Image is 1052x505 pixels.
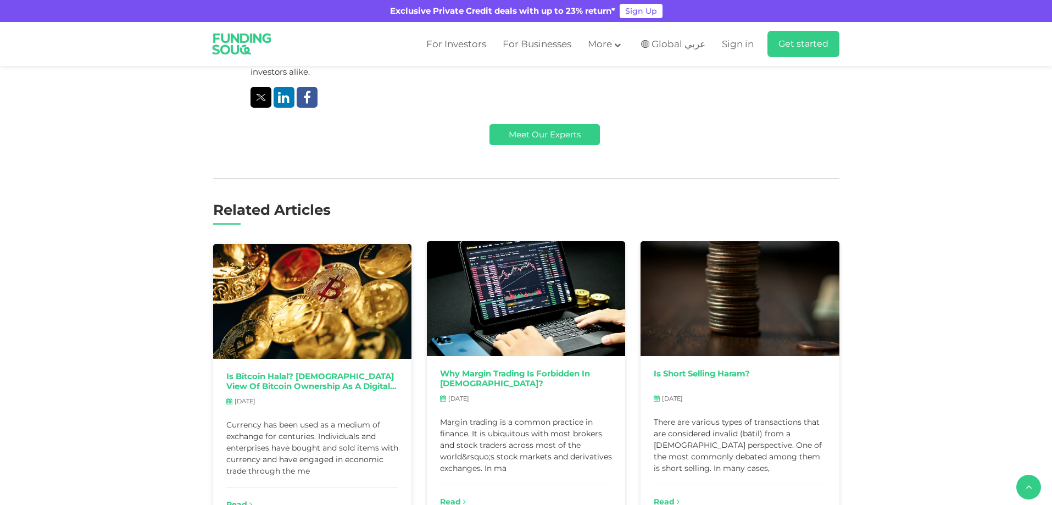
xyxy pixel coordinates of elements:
[719,35,754,53] a: Sign in
[620,4,663,18] a: Sign Up
[500,35,574,53] a: For Businesses
[489,124,600,145] a: Meet Our Experts
[654,417,826,471] div: There are various types of transactions that are considered invalid (bāṭil) from a [DEMOGRAPHIC_D...
[256,94,266,101] img: twitter
[654,369,750,389] a: Is Short Selling Haram?
[205,24,279,64] img: Logo
[662,394,683,403] span: [DATE]
[213,244,411,359] img: blogImage
[390,5,615,18] div: Exclusive Private Credit deals with up to 23% return*
[641,241,839,357] img: blogImage
[424,35,489,53] a: For Investors
[652,38,705,51] span: Global عربي
[641,40,649,48] img: SA Flag
[448,394,469,403] span: [DATE]
[235,397,255,406] span: [DATE]
[427,241,625,357] img: blogImage
[440,417,612,471] div: Margin trading is a common practice in finance. It is ubiquitous with most brokers and stock trad...
[588,38,612,49] span: More
[440,369,612,389] a: Why margin trading is forbidden in [DEMOGRAPHIC_DATA]?
[226,372,398,391] a: Is Bitcoin Halal? [DEMOGRAPHIC_DATA] view of bitcoin ownership as a digital asset
[226,419,398,474] div: Currency has been used as a medium of exchange for centuries. Individuals and enterprises have bo...
[778,38,828,49] span: Get started
[1016,475,1041,500] button: back
[722,38,754,49] span: Sign in
[213,201,331,219] span: Related Articles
